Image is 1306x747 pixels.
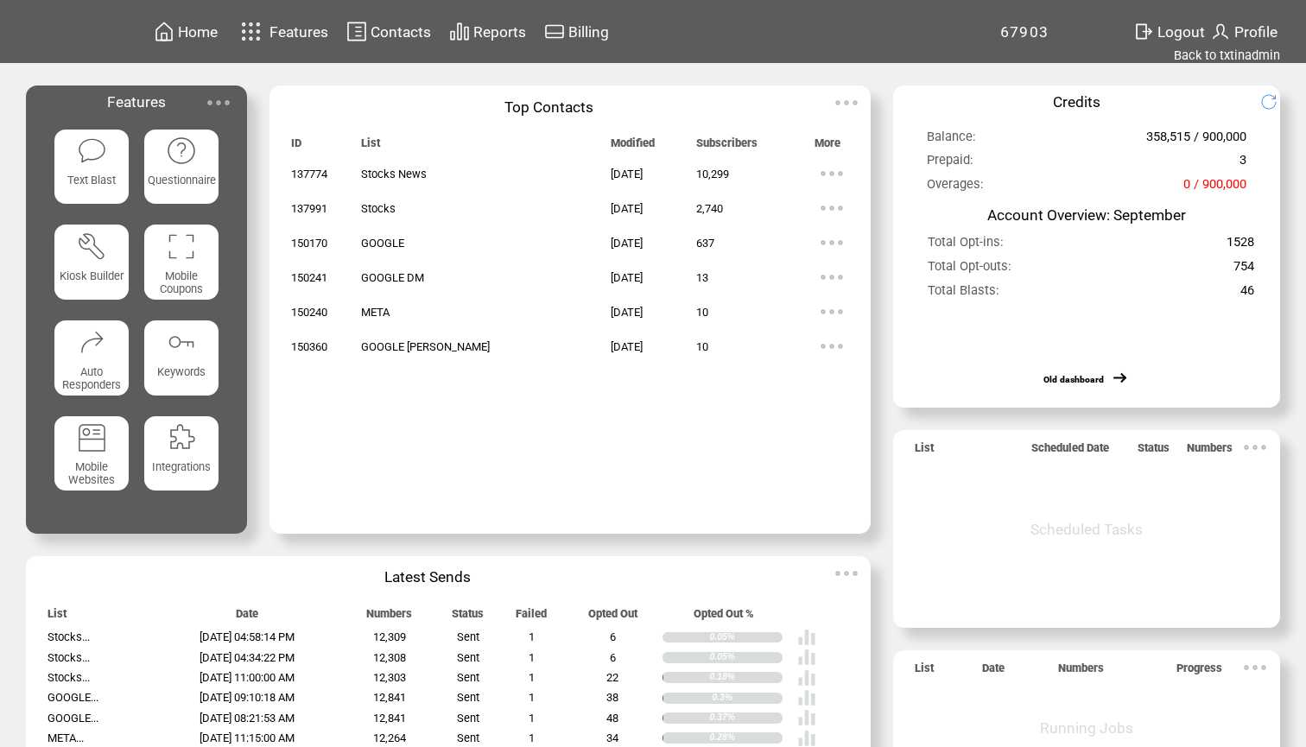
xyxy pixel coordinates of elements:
[606,671,618,684] span: 22
[48,691,98,704] span: GOOGLE...
[361,340,490,353] span: GOOGLE [PERSON_NAME]
[236,607,258,628] span: Date
[1234,23,1277,41] span: Profile
[384,568,471,586] span: Latest Sends
[346,21,367,42] img: contacts.svg
[151,18,220,45] a: Home
[54,225,130,305] a: Kiosk Builder
[797,628,816,647] img: poll%20-%20white.svg
[927,152,973,175] span: Prepaid:
[529,712,535,725] span: 1
[529,731,535,744] span: 1
[1210,21,1231,42] img: profile.svg
[166,422,196,453] img: integrations.svg
[144,320,219,401] a: Keywords
[1187,441,1233,462] span: Numbers
[361,306,390,319] span: META
[291,271,327,284] span: 150241
[829,85,864,120] img: ellypsis.svg
[611,306,643,319] span: [DATE]
[696,340,708,353] span: 10
[361,168,427,180] span: Stocks News
[373,691,406,704] span: 12,841
[611,237,643,250] span: [DATE]
[457,671,479,684] span: Sent
[1133,21,1154,42] img: exit.svg
[54,416,130,497] a: Mobile Websites
[712,693,782,704] div: 0.3%
[568,23,609,41] span: Billing
[60,269,124,282] span: Kiosk Builder
[696,136,758,157] span: Subscribers
[62,365,121,391] span: Auto Responders
[160,269,203,295] span: Mobile Coupons
[291,202,327,215] span: 137991
[928,258,1011,282] span: Total Opt-outs:
[815,294,849,329] img: ellypsis.svg
[815,136,840,157] span: More
[166,136,196,166] img: questionnaire.svg
[452,607,484,628] span: Status
[144,416,219,497] a: Integrations
[67,174,116,187] span: Text Blast
[829,556,864,591] img: ellypsis.svg
[797,648,816,667] img: poll%20-%20white.svg
[504,98,593,116] span: Top Contacts
[457,712,479,725] span: Sent
[710,672,783,683] div: 0.18%
[710,632,783,643] div: 0.05%
[154,21,174,42] img: home.svg
[611,168,643,180] span: [DATE]
[373,712,406,725] span: 12,841
[516,607,547,628] span: Failed
[166,326,196,357] img: keywords.svg
[815,260,849,294] img: ellypsis.svg
[361,271,424,284] span: GOOGLE DM
[457,691,479,704] span: Sent
[1176,662,1222,682] span: Progress
[1238,650,1272,685] img: ellypsis.svg
[1238,430,1272,465] img: ellypsis.svg
[1030,521,1143,538] span: Scheduled Tasks
[915,662,934,682] span: List
[54,130,130,210] a: Text Blast
[457,731,479,744] span: Sent
[542,18,612,45] a: Billing
[1031,441,1109,462] span: Scheduled Date
[371,23,431,41] span: Contacts
[696,271,708,284] span: 13
[48,731,84,744] span: META...
[152,460,211,473] span: Integrations
[606,731,618,744] span: 34
[144,225,219,305] a: Mobile Coupons
[915,441,934,462] span: List
[457,651,479,664] span: Sent
[710,732,783,744] div: 0.28%
[606,691,618,704] span: 38
[1174,47,1280,63] a: Back to txtinadmin
[77,326,107,357] img: auto-responders.svg
[1233,258,1254,282] span: 754
[107,93,166,111] span: Features
[815,225,849,260] img: ellypsis.svg
[928,234,1004,257] span: Total Opt-ins:
[1183,176,1246,199] span: 0 / 900,000
[529,651,535,664] span: 1
[269,23,328,41] span: Features
[797,708,816,727] img: poll%20-%20white.svg
[987,206,1186,224] span: Account Overview: September
[610,630,616,643] span: 6
[927,176,984,199] span: Overages:
[200,712,295,725] span: [DATE] 08:21:53 AM
[529,691,535,704] span: 1
[291,168,327,180] span: 137774
[373,630,406,643] span: 12,309
[610,651,616,664] span: 6
[1240,282,1254,306] span: 46
[611,271,643,284] span: [DATE]
[344,18,434,45] a: Contacts
[77,231,107,262] img: tool%201.svg
[606,712,618,725] span: 48
[529,671,535,684] span: 1
[1053,93,1100,111] span: Credits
